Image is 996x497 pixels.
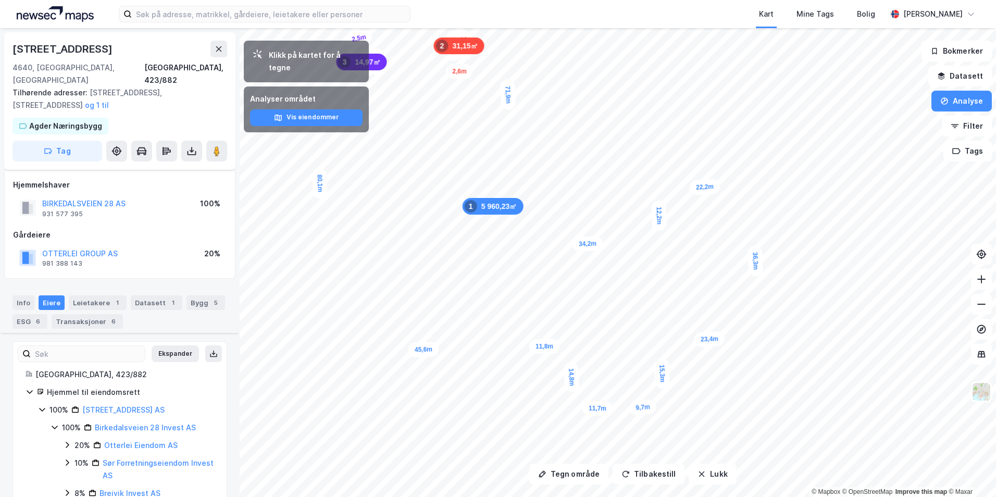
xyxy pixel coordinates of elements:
div: Map marker [529,339,559,354]
div: Map marker [446,31,461,61]
div: Leietakere [69,295,127,310]
a: Mapbox [812,488,840,495]
div: 5 [210,297,221,308]
input: Søk på adresse, matrikkel, gårdeiere, leietakere eller personer [132,6,410,22]
div: [GEOGRAPHIC_DATA], 423/882 [144,61,227,86]
div: Datasett [131,295,182,310]
div: 1 [112,297,122,308]
div: Mine Tags [796,8,834,20]
div: [STREET_ADDRESS] [13,41,115,57]
div: [GEOGRAPHIC_DATA], 423/882 [35,368,214,381]
div: 10% [74,457,89,469]
div: 1 [465,200,477,213]
img: Z [972,382,991,402]
div: Map marker [563,362,579,393]
div: 981 388 143 [42,259,82,268]
button: Analyse [931,91,992,111]
a: Sør Forretningseiendom Invest AS [103,458,214,480]
div: Hjemmelshaver [13,179,227,191]
div: 100% [200,197,220,210]
div: Map marker [572,236,603,252]
div: 100% [62,421,81,434]
div: Map marker [456,30,472,61]
a: Birkedalsveien 28 Invest AS [95,423,196,432]
div: 6 [108,316,119,327]
div: Map marker [463,198,524,215]
div: Eiere [39,295,65,310]
div: 100% [49,404,68,416]
div: Info [13,295,34,310]
div: Hjemmel til eiendomsrett [47,386,214,399]
div: Map marker [433,38,484,54]
input: Søk [31,346,145,362]
button: Lukk [689,464,736,484]
div: 4640, [GEOGRAPHIC_DATA], [GEOGRAPHIC_DATA] [13,61,144,86]
div: Map marker [408,342,439,357]
div: Map marker [369,48,384,76]
div: Map marker [748,245,764,276]
div: Analyser området [250,93,363,105]
div: 20% [74,439,90,452]
span: Tilhørende adresser: [13,88,90,97]
div: Gårdeiere [13,229,227,241]
div: 931 577 395 [42,210,83,218]
iframe: Chat Widget [944,447,996,497]
div: Map marker [344,29,373,48]
button: Ekspander [152,345,199,362]
div: [STREET_ADDRESS], [STREET_ADDRESS] [13,86,219,111]
button: Tegn område [529,464,608,484]
img: logo.a4113a55bc3d86da70a041830d287a7e.svg [17,6,94,22]
button: Datasett [928,66,992,86]
div: [PERSON_NAME] [903,8,963,20]
div: Map marker [694,331,725,347]
div: Transaksjoner [52,314,123,329]
div: Map marker [651,201,667,231]
div: Map marker [582,401,613,416]
button: Tilbakestill [613,464,684,484]
button: Tag [13,141,102,161]
div: 6 [33,316,43,327]
div: Map marker [654,358,670,389]
div: Agder Næringsbygg [29,120,102,132]
button: Tags [943,141,992,161]
div: Map marker [629,399,656,416]
button: Bokmerker [922,41,992,61]
div: 2 [435,40,448,52]
div: Klikk på kartet for å tegne [269,49,360,74]
div: 1 [168,297,178,308]
a: [STREET_ADDRESS] AS [82,405,165,414]
div: Map marker [689,179,720,195]
div: Bolig [857,8,875,20]
a: Improve this map [895,488,947,495]
div: Kontrollprogram for chat [944,447,996,497]
div: Map marker [446,64,472,79]
a: OpenStreetMap [842,488,893,495]
div: Bygg [186,295,225,310]
div: 20% [204,247,220,260]
div: Map marker [312,168,328,198]
button: Vis eiendommer [250,109,363,126]
div: Map marker [500,79,516,110]
a: Otterlei Eiendom AS [104,441,178,450]
div: Kart [759,8,774,20]
div: ESG [13,314,47,329]
button: Filter [942,116,992,136]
